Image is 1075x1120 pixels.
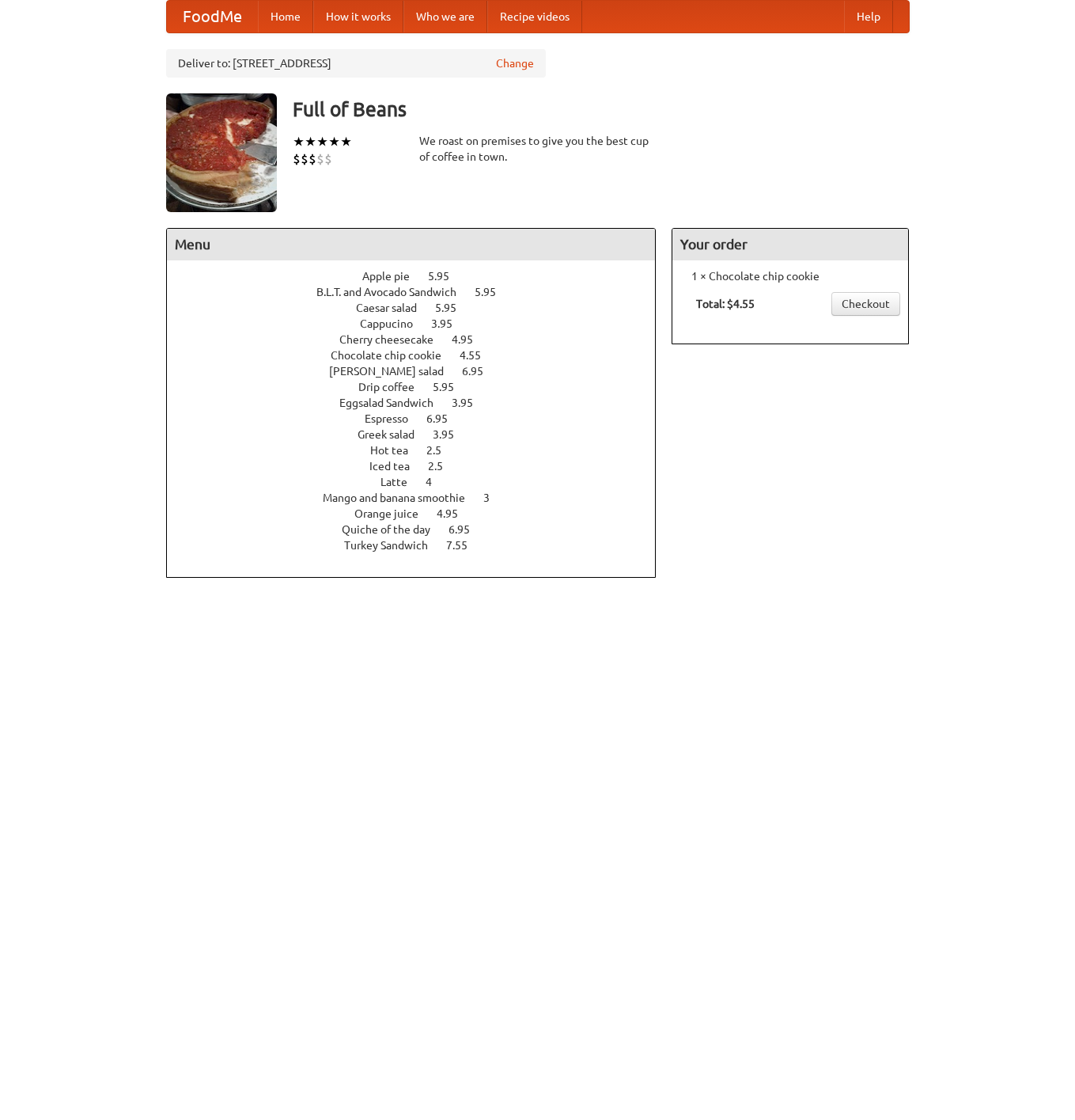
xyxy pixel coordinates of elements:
[354,507,434,520] span: Orange juice
[672,229,908,260] h4: Your order
[329,365,513,378] a: [PERSON_NAME] salad 6.95
[358,381,483,393] a: Drip coffee 5.95
[403,1,487,32] a: Who we are
[435,302,472,314] span: 5.95
[323,492,519,504] a: Mango and banana smoothie 3
[331,349,457,362] span: Chocolate chip cookie
[313,1,403,32] a: How it works
[362,270,479,283] a: Apple pie 5.95
[380,476,461,488] a: Latte 4
[323,492,481,504] span: Mango and banana smoothie
[340,133,352,150] li: ★
[831,292,900,316] a: Checkout
[328,133,340,150] li: ★
[293,93,910,125] h3: Full of Beans
[462,365,499,378] span: 6.95
[342,523,446,536] span: Quiche of the day
[358,428,430,441] span: Greek salad
[433,428,470,441] span: 3.95
[475,286,512,298] span: 5.95
[358,428,483,441] a: Greek salad 3.95
[426,412,464,425] span: 6.95
[452,333,489,346] span: 4.95
[316,133,328,150] li: ★
[370,444,471,457] a: Hot tea 2.5
[380,476,423,488] span: Latte
[419,133,657,165] div: We roast on premises to give you the best cup of coffee in town.
[460,349,497,362] span: 4.55
[356,302,486,314] a: Caesar salad 5.95
[301,150,308,168] li: $
[844,1,893,32] a: Help
[452,397,489,409] span: 3.95
[365,412,424,425] span: Espresso
[358,381,430,393] span: Drip coffee
[167,229,656,260] h4: Menu
[369,460,426,473] span: Iced tea
[431,317,468,330] span: 3.95
[428,270,465,283] span: 5.95
[344,539,497,552] a: Turkey Sandwich 7.55
[356,302,433,314] span: Caesar salad
[316,150,324,168] li: $
[428,460,459,473] span: 2.5
[437,507,474,520] span: 4.95
[339,397,449,409] span: Eggsalad Sandwich
[446,539,483,552] span: 7.55
[293,133,305,150] li: ★
[166,93,277,212] img: angular.jpg
[324,150,332,168] li: $
[258,1,313,32] a: Home
[369,460,472,473] a: Iced tea 2.5
[308,150,316,168] li: $
[167,1,258,32] a: FoodMe
[449,523,486,536] span: 6.95
[487,1,582,32] a: Recipe videos
[360,317,429,330] span: Cappucino
[426,476,448,488] span: 4
[433,381,470,393] span: 5.95
[362,270,426,283] span: Apple pie
[293,150,301,168] li: $
[344,539,444,552] span: Turkey Sandwich
[339,333,449,346] span: Cherry cheesecake
[483,492,505,504] span: 3
[331,349,510,362] a: Chocolate chip cookie 4.55
[339,333,502,346] a: Cherry cheesecake 4.95
[360,317,482,330] a: Cappucino 3.95
[342,523,499,536] a: Quiche of the day 6.95
[316,286,472,298] span: B.L.T. and Avocado Sandwich
[680,268,900,284] li: 1 × Chocolate chip cookie
[329,365,460,378] span: [PERSON_NAME] salad
[166,49,546,78] div: Deliver to: [STREET_ADDRESS]
[496,55,534,71] a: Change
[426,444,457,457] span: 2.5
[305,133,316,150] li: ★
[354,507,487,520] a: Orange juice 4.95
[370,444,424,457] span: Hot tea
[365,412,477,425] a: Espresso 6.95
[339,397,502,409] a: Eggsalad Sandwich 3.95
[696,298,755,310] b: Total: $4.55
[316,286,525,298] a: B.L.T. and Avocado Sandwich 5.95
